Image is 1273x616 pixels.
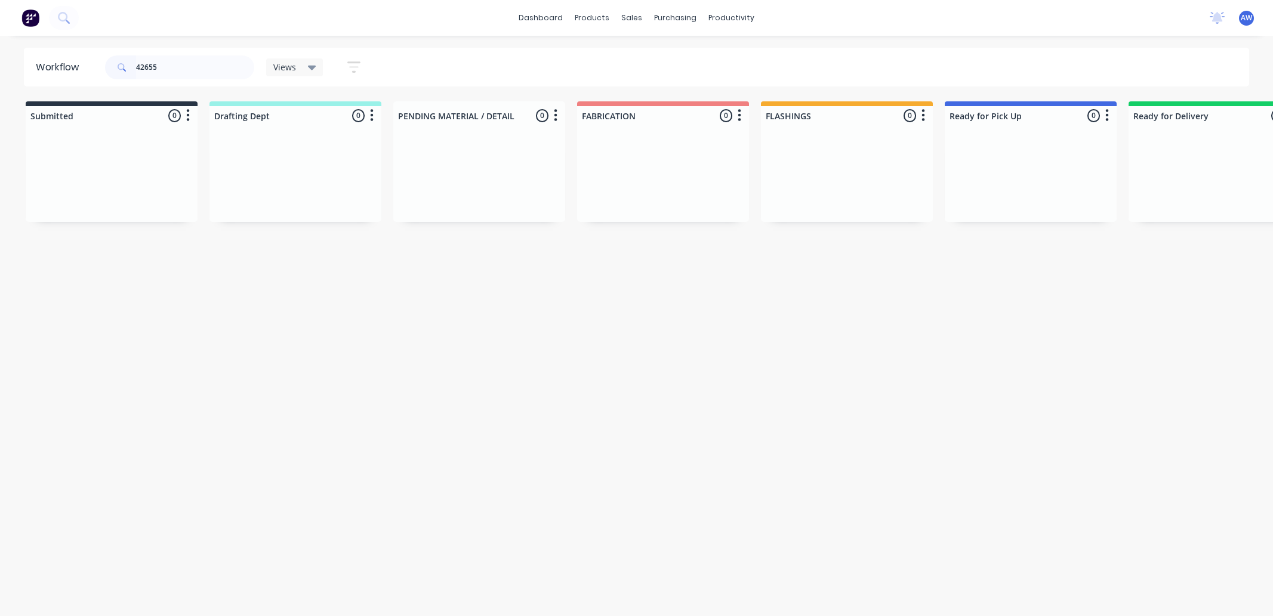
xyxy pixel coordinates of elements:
input: Search for orders... [136,55,254,79]
div: purchasing [648,9,702,27]
img: Factory [21,9,39,27]
span: AW [1241,13,1252,23]
a: dashboard [513,9,569,27]
div: products [569,9,615,27]
div: Workflow [36,60,85,75]
div: sales [615,9,648,27]
span: Views [273,61,296,73]
div: productivity [702,9,760,27]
